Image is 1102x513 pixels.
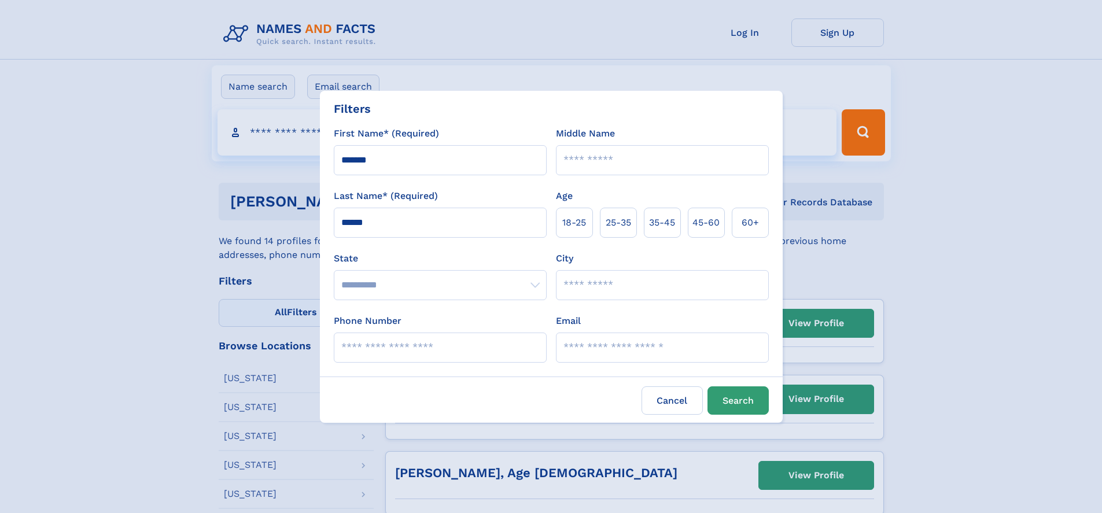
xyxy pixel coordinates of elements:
[742,216,759,230] span: 60+
[334,189,438,203] label: Last Name* (Required)
[606,216,631,230] span: 25‑35
[707,386,769,415] button: Search
[334,127,439,141] label: First Name* (Required)
[556,127,615,141] label: Middle Name
[556,314,581,328] label: Email
[692,216,720,230] span: 45‑60
[556,189,573,203] label: Age
[649,216,675,230] span: 35‑45
[562,216,586,230] span: 18‑25
[334,314,401,328] label: Phone Number
[556,252,573,265] label: City
[642,386,703,415] label: Cancel
[334,252,547,265] label: State
[334,100,371,117] div: Filters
